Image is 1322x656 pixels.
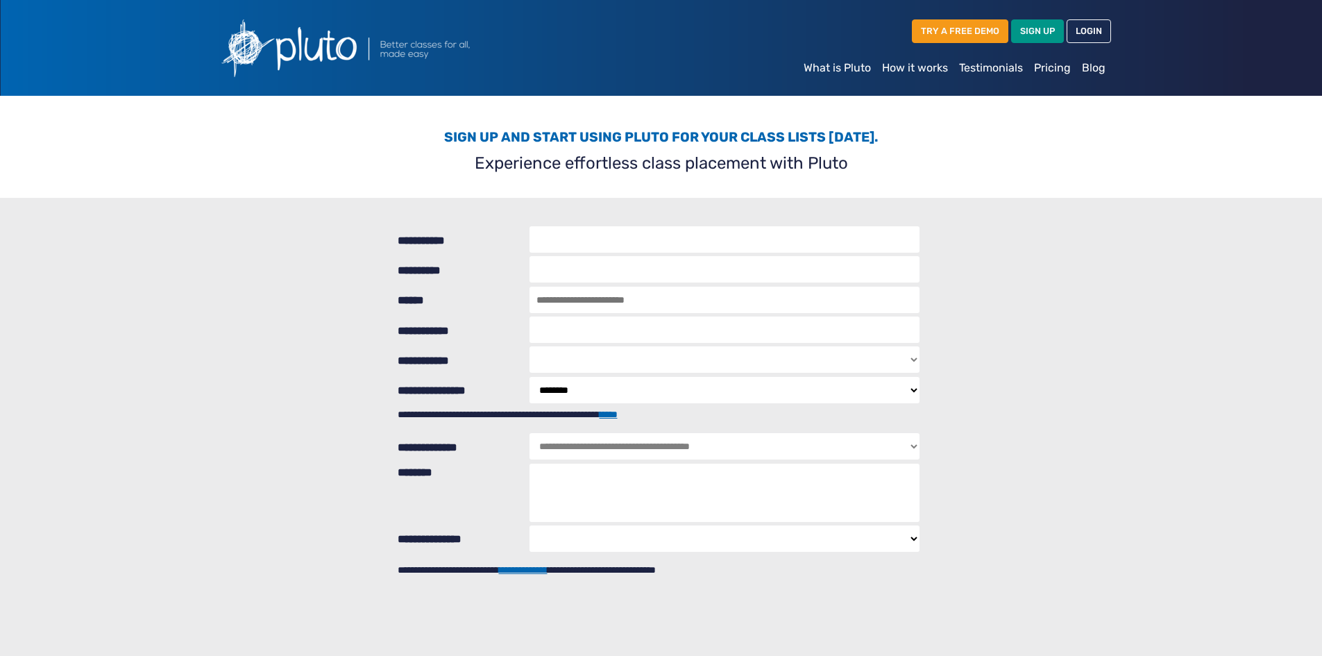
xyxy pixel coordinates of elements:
[1076,54,1111,82] a: Blog
[220,151,1103,176] p: Experience effortless class placement with Pluto
[220,129,1103,145] h3: Sign up and start using Pluto for your class lists [DATE].
[912,19,1008,42] a: TRY A FREE DEMO
[1067,19,1111,42] a: LOGIN
[954,54,1028,82] a: Testimonials
[212,11,545,85] img: Pluto logo with the text Better classes for all, made easy
[1028,54,1076,82] a: Pricing
[876,54,954,82] a: How it works
[1011,19,1064,42] a: SIGN UP
[798,54,876,82] a: What is Pluto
